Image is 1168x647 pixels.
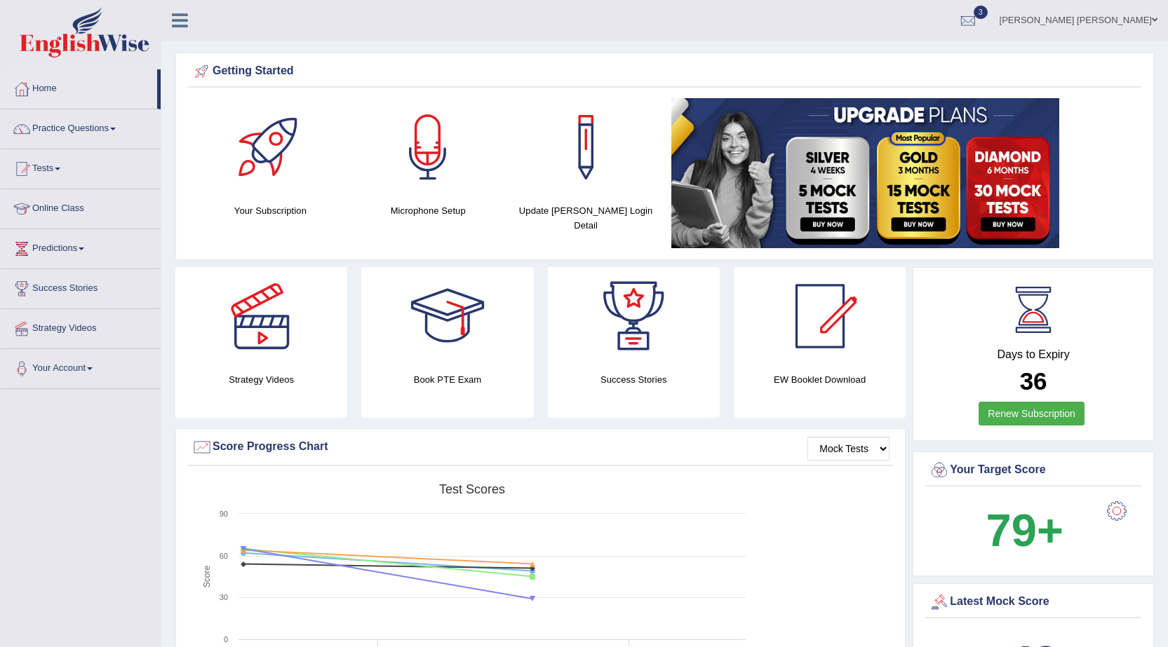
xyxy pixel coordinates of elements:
[1,349,161,384] a: Your Account
[974,6,988,19] span: 3
[1,309,161,344] a: Strategy Videos
[1,69,157,104] a: Home
[1,189,161,224] a: Online Class
[175,372,347,387] h4: Strategy Videos
[1,269,161,304] a: Success Stories
[199,203,342,218] h4: Your Subscription
[986,505,1063,556] b: 79+
[439,482,505,496] tspan: Test scores
[929,348,1138,361] h4: Days to Expiry
[929,592,1138,613] div: Latest Mock Score
[734,372,906,387] h4: EW Booklet Download
[192,437,890,458] div: Score Progress Chart
[1020,367,1047,395] b: 36
[220,510,228,518] text: 90
[224,635,228,643] text: 0
[192,61,1138,82] div: Getting Started
[361,372,533,387] h4: Book PTE Exam
[979,402,1085,425] a: Renew Subscription
[671,98,1059,248] img: small5.jpg
[202,566,212,588] tspan: Score
[220,593,228,601] text: 30
[356,203,500,218] h4: Microphone Setup
[1,229,161,264] a: Predictions
[1,149,161,184] a: Tests
[548,372,720,387] h4: Success Stories
[929,460,1138,481] div: Your Target Score
[1,109,161,144] a: Practice Questions
[514,203,658,233] h4: Update [PERSON_NAME] Login Detail
[220,552,228,560] text: 60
